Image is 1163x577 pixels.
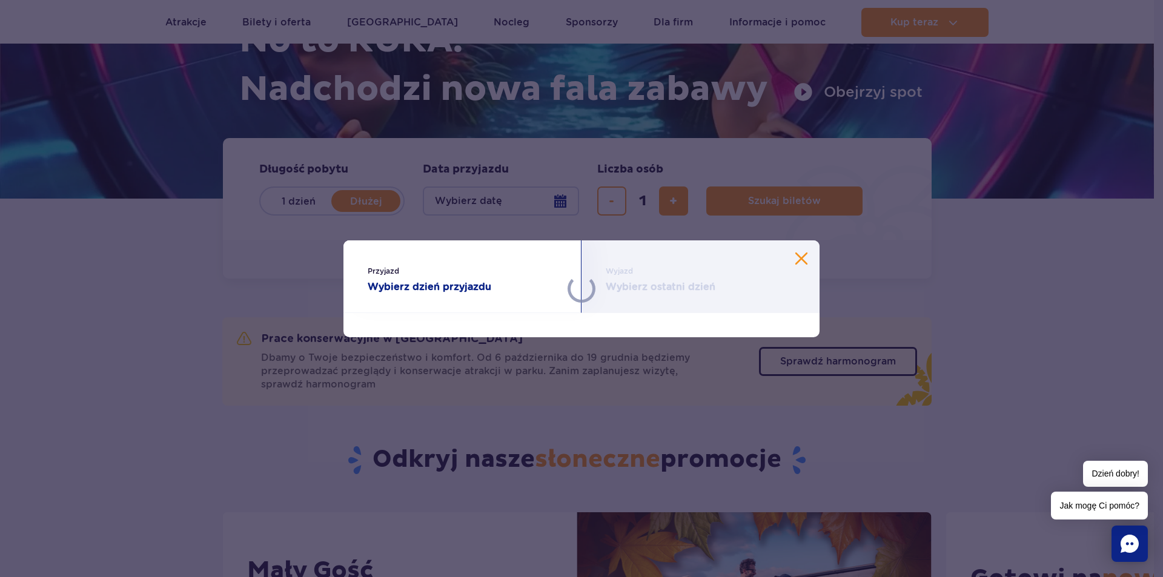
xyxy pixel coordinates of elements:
[368,280,557,294] strong: Wybierz dzień przyjazdu
[606,265,795,277] span: Wyjazd
[368,265,557,277] span: Przyjazd
[1083,461,1148,487] span: Dzień dobry!
[606,280,795,294] strong: Wybierz ostatni dzień
[1051,492,1148,519] span: Jak mogę Ci pomóc?
[795,252,807,265] button: Zamknij kalendarz
[1112,526,1148,562] div: Chat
